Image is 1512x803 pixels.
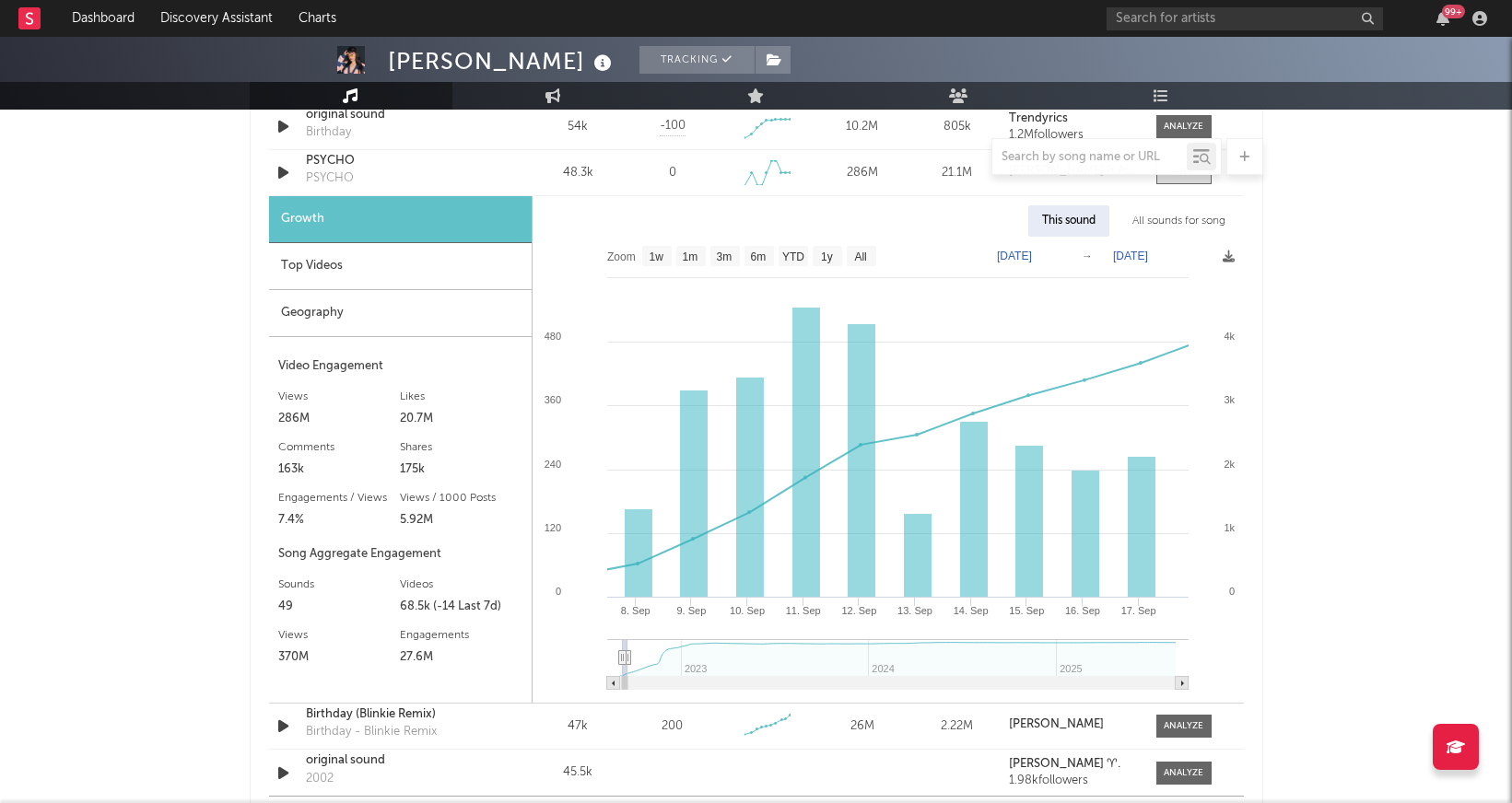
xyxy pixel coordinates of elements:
text: All [854,250,866,263]
div: 370M [278,646,401,669]
text: 1y [821,250,833,263]
div: 54k [535,118,621,136]
div: PSYCHO [306,169,354,188]
div: 175k [400,459,522,481]
div: Geography [269,290,532,337]
div: 99 + [1442,5,1465,18]
div: Birthday [306,123,351,142]
div: Likes [400,386,522,408]
a: Trendyrics [1009,112,1137,125]
div: 5.92M [400,509,522,531]
text: 4k [1224,331,1235,342]
div: 20.7M [400,408,522,430]
div: 10.2M [819,118,905,136]
div: Song Aggregate Engagement [278,543,522,565]
strong: [PERSON_NAME] ♈︎. [1009,758,1120,770]
text: 0 [555,586,560,597]
div: This sound [1028,205,1109,237]
text: 120 [544,522,560,533]
div: Engagements [400,624,522,646]
div: 1.2M followers [1009,129,1137,142]
text: 14. Sep [953,605,988,616]
div: All sounds for song [1119,205,1239,237]
text: YTD [781,250,803,263]
span: -100 [660,117,686,135]
div: Shares [400,436,522,459]
text: [DATE] [997,250,1032,262]
text: 16. Sep [1065,605,1100,616]
text: [DATE] [1113,250,1148,262]
strong: [PERSON_NAME] [1009,718,1104,730]
text: 13. Sep [897,605,932,616]
div: 1.98k followers [1009,774,1137,787]
a: original sound [306,751,498,770]
button: Tracking [639,46,755,74]
text: 10. Sep [730,605,765,616]
a: Birthday (Blinkie Remix) [306,705,498,724]
text: 360 [544,394,560,405]
div: Video Engagement [278,355,522,378]
div: 49 [278,596,401,618]
div: 27.6M [400,646,522,669]
div: Growth [269,196,532,243]
div: Views [278,624,401,646]
a: [PERSON_NAME] [1009,718,1137,731]
div: 26M [819,717,905,736]
button: 99+ [1436,11,1449,26]
text: 8. Sep [620,605,650,616]
div: 163k [278,459,401,481]
div: 200 [662,717,683,736]
text: 240 [544,459,560,470]
text: 1m [682,250,697,263]
text: 2k [1224,459,1235,470]
div: 805k [914,118,1000,136]
text: 480 [544,331,560,342]
div: 2002 [306,770,334,788]
div: [PERSON_NAME] [388,46,616,76]
text: → [1082,250,1093,262]
strong: Trendyrics [1009,112,1068,124]
text: Zoom [607,250,636,263]
text: 11. Sep [785,605,820,616]
text: 0 [1228,586,1234,597]
input: Search for artists [1107,7,1383,30]
div: Birthday - Blinkie Remix [306,723,437,741]
div: 286M [278,408,401,430]
a: [PERSON_NAME] ♈︎. [1009,758,1137,771]
text: 6m [750,250,766,263]
strong: [PERSON_NAME] & Aitch [1009,165,1146,177]
div: 45.5k [535,763,621,782]
div: Videos [400,574,522,596]
text: 3m [716,250,732,263]
div: Top Videos [269,243,532,290]
div: 68.5k (-14 Last 7d) [400,596,522,618]
text: 1k [1224,522,1235,533]
div: 47k [535,717,621,736]
text: 3k [1224,394,1235,405]
div: Views / 1000 Posts [400,487,522,509]
div: Comments [278,436,401,459]
a: original sound [306,106,498,124]
div: Engagements / Views [278,487,401,509]
text: 17. Sep [1120,605,1155,616]
div: 7.4% [278,509,401,531]
text: 1w [649,250,663,263]
input: Search by song name or URL [992,150,1187,165]
div: Views [278,386,401,408]
div: Sounds [278,574,401,596]
text: 9. Sep [676,605,706,616]
text: 12. Sep [841,605,876,616]
div: 2.22M [914,717,1000,736]
text: 15. Sep [1009,605,1044,616]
